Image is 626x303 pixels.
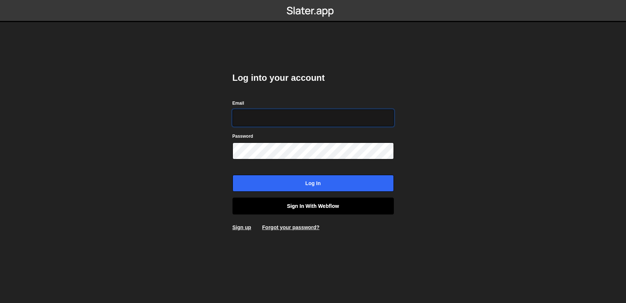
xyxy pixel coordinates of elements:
[233,175,394,192] input: Log in
[262,224,319,230] a: Forgot your password?
[233,224,251,230] a: Sign up
[233,72,394,84] h2: Log into your account
[233,133,253,140] label: Password
[233,100,244,107] label: Email
[233,198,394,214] a: Sign in with Webflow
